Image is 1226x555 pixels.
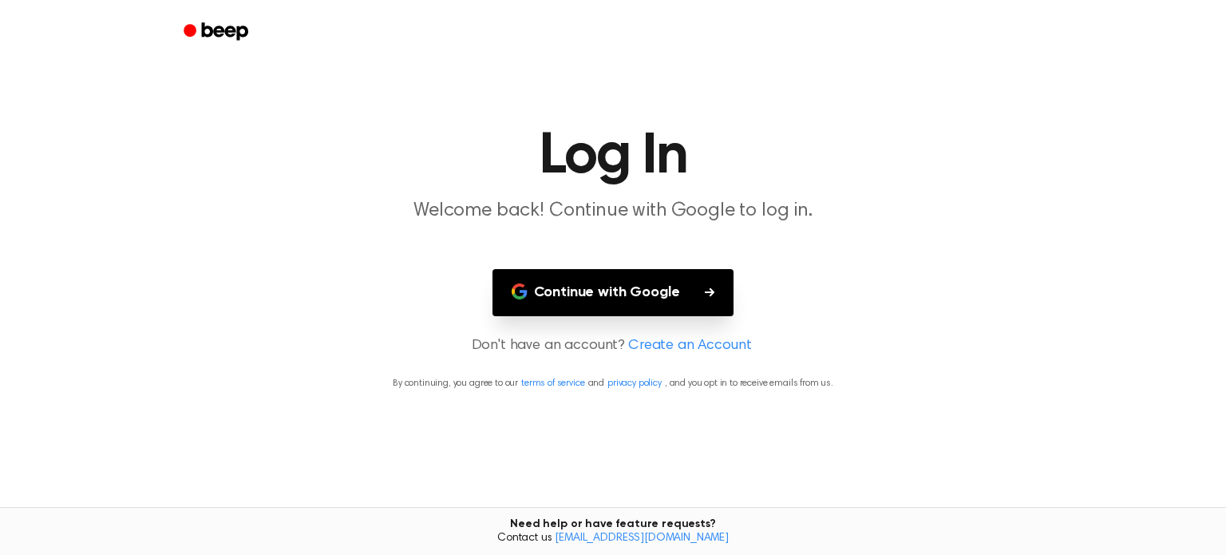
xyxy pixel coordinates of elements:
[492,269,734,316] button: Continue with Google
[204,128,1022,185] h1: Log In
[607,379,662,388] a: privacy policy
[306,198,919,224] p: Welcome back! Continue with Google to log in.
[19,376,1207,390] p: By continuing, you agree to our and , and you opt in to receive emails from us.
[555,533,729,544] a: [EMAIL_ADDRESS][DOMAIN_NAME]
[10,532,1216,546] span: Contact us
[628,335,751,357] a: Create an Account
[19,335,1207,357] p: Don't have an account?
[521,379,584,388] a: terms of service
[172,17,263,48] a: Beep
